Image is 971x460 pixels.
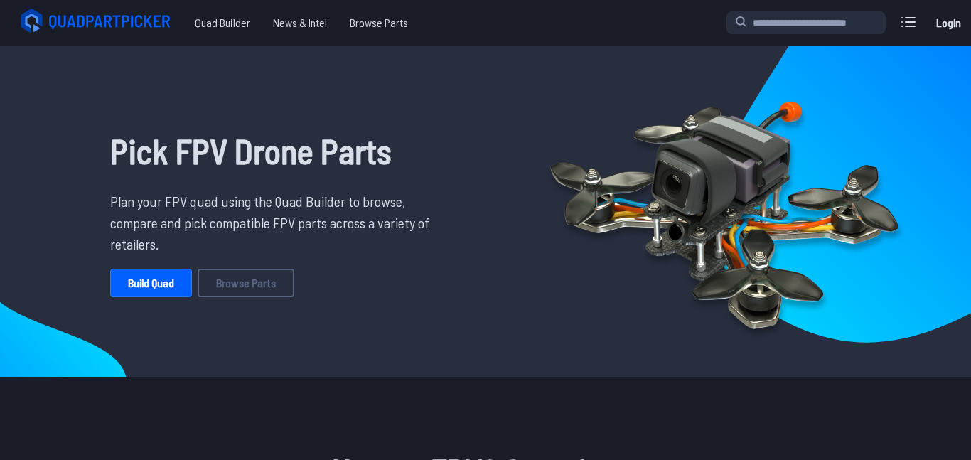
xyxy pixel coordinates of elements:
p: Plan your FPV quad using the Quad Builder to browse, compare and pick compatible FPV parts across... [110,191,440,255]
a: Quad Builder [183,9,262,37]
h1: Pick FPV Drone Parts [110,125,440,176]
a: Browse Parts [338,9,419,37]
img: Quadcopter [520,69,929,353]
a: Build Quad [110,269,192,297]
a: News & Intel [262,9,338,37]
a: Browse Parts [198,269,294,297]
a: Login [931,9,965,37]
